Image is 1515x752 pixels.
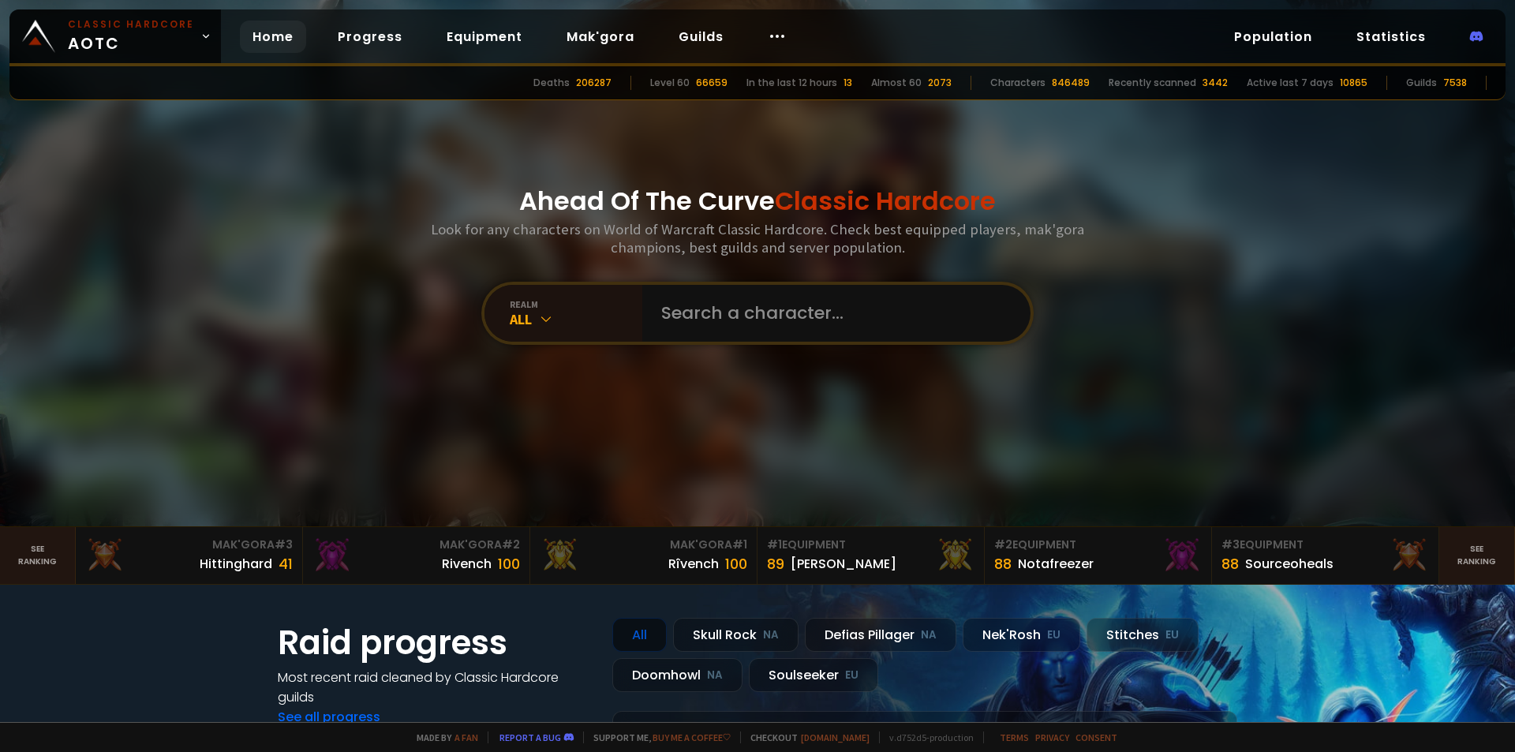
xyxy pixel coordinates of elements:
div: 89 [767,553,784,574]
span: Made by [407,731,478,743]
a: Equipment [434,21,535,53]
a: Mak'Gora#1Rîvench100 [530,527,757,584]
div: 88 [1221,553,1239,574]
div: Active last 7 days [1247,76,1334,90]
div: Mak'Gora [312,537,520,553]
a: a fan [454,731,478,743]
span: Classic Hardcore [775,183,996,219]
div: Doomhowl [612,658,743,692]
div: Mak'Gora [85,537,293,553]
a: See all progress [278,708,380,726]
input: Search a character... [652,285,1012,342]
a: Population [1221,21,1325,53]
div: 3442 [1203,76,1228,90]
div: Hittinghard [200,554,272,574]
div: 100 [725,553,747,574]
div: Equipment [1221,537,1429,553]
small: Classic Hardcore [68,17,194,32]
span: # 1 [732,537,747,552]
div: Characters [990,76,1046,90]
div: Equipment [994,537,1202,553]
a: Home [240,21,306,53]
div: 88 [994,553,1012,574]
div: In the last 12 hours [746,76,837,90]
div: [PERSON_NAME] [791,554,896,574]
div: Rivench [442,554,492,574]
span: v. d752d5 - production [879,731,974,743]
div: All [612,618,667,652]
div: 100 [498,553,520,574]
span: Checkout [740,731,870,743]
span: Support me, [583,731,731,743]
div: Deaths [533,76,570,90]
a: Report a bug [499,731,561,743]
div: Nek'Rosh [963,618,1080,652]
div: 2073 [928,76,952,90]
a: Mak'Gora#2Rivench100 [303,527,530,584]
h3: Look for any characters on World of Warcraft Classic Hardcore. Check best equipped players, mak'g... [425,220,1090,256]
a: #2Equipment88Notafreezer [985,527,1212,584]
a: Classic HardcoreAOTC [9,9,221,63]
a: Seeranking [1439,527,1515,584]
a: Privacy [1035,731,1069,743]
div: Mak'Gora [540,537,747,553]
span: # 2 [502,537,520,552]
a: Consent [1075,731,1117,743]
span: # 3 [275,537,293,552]
a: Mak'Gora#3Hittinghard41 [76,527,303,584]
div: 10865 [1340,76,1367,90]
h1: Ahead Of The Curve [519,182,996,220]
div: 41 [279,553,293,574]
span: # 2 [994,537,1012,552]
small: EU [1165,627,1179,643]
a: Terms [1000,731,1029,743]
a: Guilds [666,21,736,53]
a: [DOMAIN_NAME] [801,731,870,743]
small: NA [763,627,779,643]
a: Buy me a coffee [653,731,731,743]
div: Sourceoheals [1245,554,1334,574]
a: #3Equipment88Sourceoheals [1212,527,1439,584]
div: 66659 [696,76,728,90]
h4: Most recent raid cleaned by Classic Hardcore guilds [278,668,593,707]
a: Statistics [1344,21,1438,53]
small: NA [707,668,723,683]
div: 206287 [576,76,612,90]
div: Soulseeker [749,658,878,692]
span: # 3 [1221,537,1240,552]
h1: Raid progress [278,618,593,668]
div: 13 [844,76,852,90]
a: Mak'gora [554,21,647,53]
div: Notafreezer [1018,554,1094,574]
small: NA [921,627,937,643]
div: Level 60 [650,76,690,90]
div: Rîvench [668,554,719,574]
small: EU [1047,627,1060,643]
div: Guilds [1406,76,1437,90]
div: Recently scanned [1109,76,1196,90]
div: Stitches [1087,618,1199,652]
div: Equipment [767,537,974,553]
div: Almost 60 [871,76,922,90]
span: # 1 [767,537,782,552]
div: realm [510,298,642,310]
div: All [510,310,642,328]
small: EU [845,668,858,683]
a: #1Equipment89[PERSON_NAME] [757,527,985,584]
div: 7538 [1443,76,1467,90]
div: 846489 [1052,76,1090,90]
span: AOTC [68,17,194,55]
div: Skull Rock [673,618,799,652]
a: Progress [325,21,415,53]
div: Defias Pillager [805,618,956,652]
